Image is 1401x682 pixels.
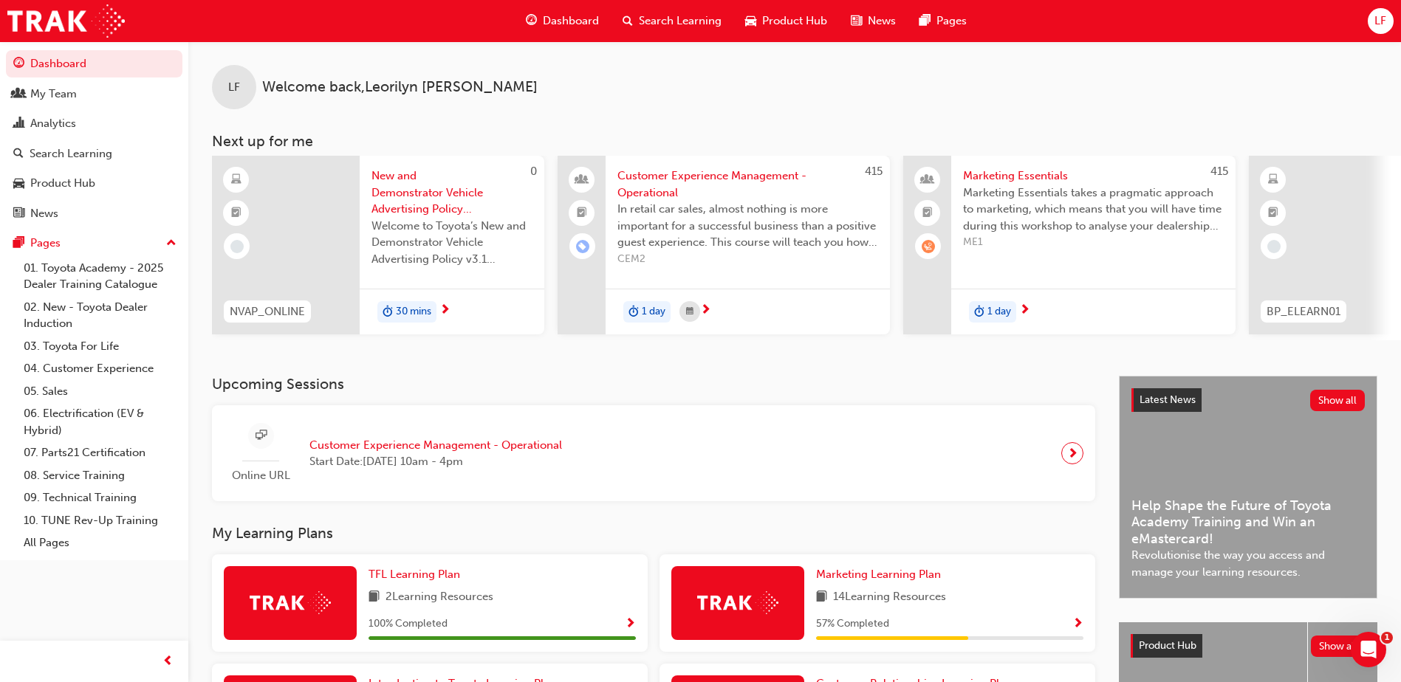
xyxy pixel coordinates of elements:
[18,509,182,532] a: 10. TUNE Rev-Up Training
[18,464,182,487] a: 08. Service Training
[868,13,896,30] span: News
[987,303,1011,320] span: 1 day
[309,453,562,470] span: Start Date: [DATE] 10am - 4pm
[212,376,1095,393] h3: Upcoming Sessions
[617,201,878,251] span: In retail car sales, almost nothing is more important for a successful business than a positive g...
[745,12,756,30] span: car-icon
[642,303,665,320] span: 1 day
[1131,388,1365,412] a: Latest NewsShow all
[166,234,177,253] span: up-icon
[816,566,947,583] a: Marketing Learning Plan
[1267,303,1340,320] span: BP_ELEARN01
[903,156,1236,334] a: 415Marketing EssentialsMarketing Essentials takes a pragmatic approach to marketing, which means ...
[1131,634,1366,658] a: Product HubShow all
[386,588,493,607] span: 2 Learning Resources
[6,170,182,197] a: Product Hub
[908,6,979,36] a: pages-iconPages
[18,380,182,403] a: 05. Sales
[30,115,76,132] div: Analytics
[30,205,58,222] div: News
[250,591,331,614] img: Trak
[617,168,878,201] span: Customer Experience Management - Operational
[383,303,393,322] span: duration-icon
[6,140,182,168] a: Search Learning
[1072,618,1083,631] span: Show Progress
[639,13,722,30] span: Search Learning
[230,240,244,253] span: learningRecordVerb_NONE-icon
[212,156,544,334] a: 0NVAP_ONLINENew and Demonstrator Vehicle Advertising Policy (NVAP) – eLearningWelcome to Toyota’s...
[13,177,24,190] span: car-icon
[1072,615,1083,633] button: Show Progress
[30,175,95,192] div: Product Hub
[577,204,587,223] span: booktick-icon
[1374,13,1386,30] span: LF
[6,47,182,230] button: DashboardMy TeamAnalyticsSearch LearningProduct HubNews
[18,357,182,380] a: 04. Customer Experience
[13,117,24,131] span: chart-icon
[625,615,636,633] button: Show Progress
[212,525,1095,542] h3: My Learning Plans
[371,218,532,268] span: Welcome to Toyota’s New and Demonstrator Vehicle Advertising Policy v3.1 eLearning module, design...
[526,12,537,30] span: guage-icon
[6,230,182,257] button: Pages
[686,303,693,321] span: calendar-icon
[231,204,242,223] span: booktick-icon
[18,335,182,358] a: 03. Toyota For Life
[1019,304,1030,317] span: next-icon
[256,427,267,445] span: sessionType_ONLINE_URL-icon
[1351,632,1386,667] iframe: Intercom live chat
[963,234,1224,251] span: ME1
[228,79,240,96] span: LF
[733,6,839,36] a: car-iconProduct Hub
[30,235,61,252] div: Pages
[6,50,182,77] a: Dashboard
[1210,165,1228,178] span: 415
[396,303,431,320] span: 30 mins
[611,6,733,36] a: search-iconSearch Learning
[369,588,380,607] span: book-icon
[816,588,827,607] span: book-icon
[922,170,933,190] span: people-icon
[974,303,984,322] span: duration-icon
[7,4,125,38] img: Trak
[30,86,77,103] div: My Team
[30,145,112,162] div: Search Learning
[13,88,24,101] span: people-icon
[6,80,182,108] a: My Team
[1267,240,1281,253] span: learningRecordVerb_NONE-icon
[1268,170,1278,190] span: learningResourceType_ELEARNING-icon
[1311,635,1366,657] button: Show all
[13,207,24,221] span: news-icon
[439,304,451,317] span: next-icon
[224,467,298,484] span: Online URL
[922,240,935,253] span: learningRecordVerb_WAITLIST-icon
[224,417,1083,490] a: Online URLCustomer Experience Management - OperationalStart Date:[DATE] 10am - 4pm
[18,531,182,554] a: All Pages
[816,568,941,581] span: Marketing Learning Plan
[816,616,889,633] span: 57 % Completed
[309,437,562,454] span: Customer Experience Management - Operational
[697,591,778,614] img: Trak
[1381,632,1393,644] span: 1
[13,58,24,71] span: guage-icon
[530,165,537,178] span: 0
[1131,547,1365,580] span: Revolutionise the way you access and manage your learning resources.
[13,148,24,161] span: search-icon
[1368,8,1394,34] button: LF
[18,402,182,441] a: 06. Electrification (EV & Hybrid)
[1067,443,1078,464] span: next-icon
[833,588,946,607] span: 14 Learning Resources
[936,13,967,30] span: Pages
[514,6,611,36] a: guage-iconDashboard
[700,304,711,317] span: next-icon
[1119,376,1377,599] a: Latest NewsShow allHelp Shape the Future of Toyota Academy Training and Win an eMastercard!Revolu...
[851,12,862,30] span: news-icon
[188,133,1401,150] h3: Next up for me
[577,170,587,190] span: people-icon
[1268,204,1278,223] span: booktick-icon
[371,168,532,218] span: New and Demonstrator Vehicle Advertising Policy (NVAP) – eLearning
[963,168,1224,185] span: Marketing Essentials
[18,257,182,296] a: 01. Toyota Academy - 2025 Dealer Training Catalogue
